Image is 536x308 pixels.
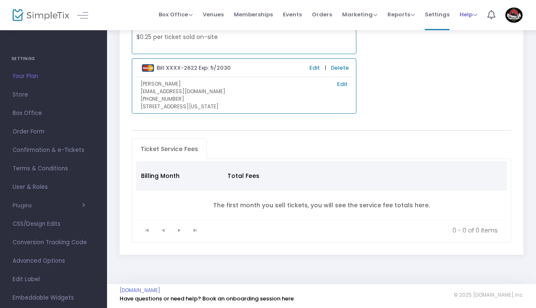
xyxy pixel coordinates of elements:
[222,161,301,191] th: Total Fees
[13,163,94,174] span: Terms & Conditions
[454,292,523,298] span: © 2025 [DOMAIN_NAME] Inc.
[460,10,477,18] span: Help
[136,142,203,156] span: Ticket Service Fees
[141,103,348,110] p: [STREET_ADDRESS][US_STATE]
[13,237,94,248] span: Conversion Tracking Code
[141,95,348,103] p: [PHONE_NUMBER]
[323,64,328,72] span: |
[13,219,94,230] span: CSS/Design Edits
[13,292,94,303] span: Embeddable Widgets
[13,182,94,193] span: User & Roles
[13,71,94,82] span: Your Plan
[312,4,332,25] span: Orders
[309,64,320,72] a: Edit
[13,126,94,137] span: Order Form
[331,64,349,72] a: Delete
[13,108,94,119] span: Box Office
[136,33,244,42] p: $0.25 per ticket sold on-site
[425,4,450,25] span: Settings
[13,202,85,209] button: Plugins
[159,10,193,18] span: Box Office
[283,4,302,25] span: Events
[157,64,231,72] b: Bill XXXX-2622 Exp: 5/2030
[120,287,160,294] a: [DOMAIN_NAME]
[141,88,348,95] p: [EMAIL_ADDRESS][DOMAIN_NAME]
[209,226,498,235] kendo-pager-info: 0 - 0 of 0 items
[120,295,294,303] a: Have questions or need help? Book an onboarding session here
[13,145,94,156] span: Confirmation & e-Tickets
[13,274,94,285] span: Edit Label
[337,80,348,89] a: Edit
[136,191,507,220] td: The first month you sell tickets, you will see the service fee totals here.
[142,64,154,72] img: mastercard.png
[203,4,224,25] span: Venues
[13,89,94,100] span: Store
[11,50,96,67] h4: SETTINGS
[141,80,348,88] p: [PERSON_NAME]
[136,161,222,191] th: Billing Month
[136,161,507,220] div: Data table
[387,10,415,18] span: Reports
[234,4,273,25] span: Memberships
[342,10,377,18] span: Marketing
[13,256,94,266] span: Advanced Options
